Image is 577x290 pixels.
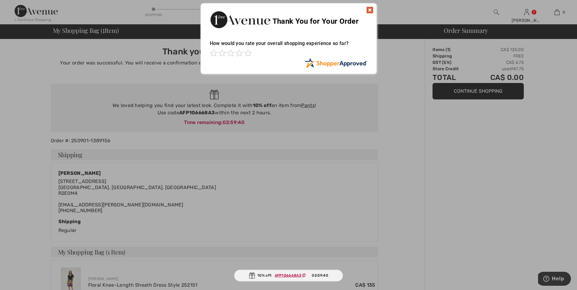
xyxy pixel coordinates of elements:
[249,272,255,279] img: Gift.svg
[275,273,301,278] ins: AFP106668A3
[234,270,343,281] div: 10% off:
[14,4,26,10] span: Help
[210,34,367,58] div: How would you rate your overall shopping experience so far?
[273,17,359,26] span: Thank You for Your Order
[210,9,271,30] img: Thank You for Your Order
[366,6,374,14] img: x
[312,273,328,278] span: 02:59:40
